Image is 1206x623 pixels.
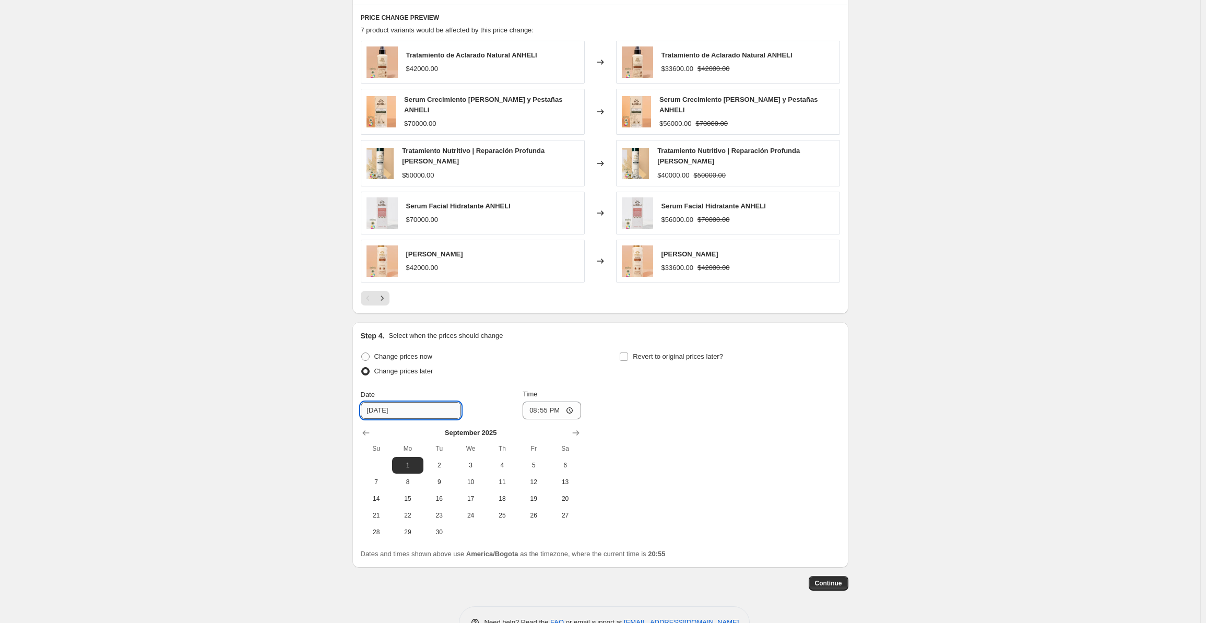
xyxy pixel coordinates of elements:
button: Tuesday September 30 2025 [423,524,455,540]
span: Tratamiento de Aclarado Natural ANHELI [661,51,793,59]
span: Sa [553,444,576,453]
strike: $50000.00 [694,170,726,181]
th: Saturday [549,440,581,457]
button: Tuesday September 9 2025 [423,474,455,490]
button: Sunday September 21 2025 [361,507,392,524]
span: 1 [396,461,419,469]
button: Friday September 19 2025 [518,490,549,507]
span: 21 [365,511,388,520]
p: Select when the prices should change [388,331,503,341]
span: Change prices now [374,352,432,360]
button: Monday September 8 2025 [392,474,423,490]
img: Serum_Facial_Hidratante_ANHELI_1_80x.webp [622,197,653,229]
span: [PERSON_NAME] [661,250,718,258]
span: Revert to original prices later? [633,352,723,360]
span: 15 [396,495,419,503]
button: Thursday September 25 2025 [487,507,518,524]
button: Friday September 5 2025 [518,457,549,474]
span: Su [365,444,388,453]
th: Sunday [361,440,392,457]
button: Saturday September 6 2025 [549,457,581,474]
img: Serum_Cejas_Y_Pesta_as_ANHELI_1_80x.webp [622,96,652,127]
span: Mo [396,444,419,453]
button: Wednesday September 3 2025 [455,457,486,474]
span: Fr [522,444,545,453]
span: Tu [428,444,451,453]
button: Tuesday September 2 2025 [423,457,455,474]
span: 4 [491,461,514,469]
img: Shampoo_Cabello_Claro_1_80x.webp [622,245,653,277]
span: Serum Crecimiento [PERSON_NAME] y Pestañas ANHELI [659,96,818,114]
button: Monday September 1 2025 [392,457,423,474]
span: Tratamiento Nutritivo | Reparación Profunda [PERSON_NAME] [657,147,800,165]
span: 22 [396,511,419,520]
span: 27 [553,511,576,520]
strike: $42000.00 [697,64,729,74]
span: 29 [396,528,419,536]
span: 18 [491,495,514,503]
div: $56000.00 [661,215,693,225]
div: $42000.00 [406,64,438,74]
span: Th [491,444,514,453]
span: 12 [522,478,545,486]
span: 7 product variants would be affected by this price change: [361,26,534,34]
span: 25 [491,511,514,520]
img: Tratamiento_Nutritivo_ANHELI_1_80x.webp [366,148,394,179]
button: Tuesday September 16 2025 [423,490,455,507]
span: 23 [428,511,451,520]
span: 13 [553,478,576,486]
span: 9 [428,478,451,486]
div: $50000.00 [402,170,434,181]
div: $70000.00 [404,119,436,129]
strike: $70000.00 [697,215,729,225]
span: 24 [459,511,482,520]
img: Serum_Cejas_Y_Pesta_as_ANHELI_1_80x.webp [366,96,396,127]
strike: $42000.00 [697,263,729,273]
strike: $70000.00 [695,119,727,129]
span: Serum Facial Hidratante ANHELI [661,202,766,210]
button: Friday September 26 2025 [518,507,549,524]
img: Tratamiento_Nutritivo_ANHELI_1_80x.webp [622,148,649,179]
div: $70000.00 [406,215,438,225]
span: 28 [365,528,388,536]
div: $33600.00 [661,263,693,273]
button: Sunday September 7 2025 [361,474,392,490]
span: 7 [365,478,388,486]
button: Saturday September 13 2025 [549,474,581,490]
input: 8/31/2025 [361,402,461,419]
span: 16 [428,495,451,503]
span: Tratamiento Nutritivo | Reparación Profunda [PERSON_NAME] [402,147,545,165]
img: Tratamiento_de_Aclarado_Natural_Capilar_Cabello_ANHELI_1r_80x.webp [366,46,398,78]
span: 3 [459,461,482,469]
h6: PRICE CHANGE PREVIEW [361,14,840,22]
img: Shampoo_Cabello_Claro_1_80x.webp [366,245,398,277]
span: Time [523,390,537,398]
span: Serum Crecimiento [PERSON_NAME] y Pestañas ANHELI [404,96,562,114]
input: 12:00 [523,402,581,419]
button: Saturday September 27 2025 [549,507,581,524]
button: Thursday September 4 2025 [487,457,518,474]
span: Date [361,391,375,398]
button: Show next month, October 2025 [569,426,583,440]
span: 6 [553,461,576,469]
button: Thursday September 18 2025 [487,490,518,507]
span: Tratamiento de Aclarado Natural ANHELI [406,51,537,59]
button: Show previous month, August 2025 [359,426,373,440]
button: Wednesday September 17 2025 [455,490,486,507]
span: 2 [428,461,451,469]
img: Tratamiento_de_Aclarado_Natural_Capilar_Cabello_ANHELI_1r_80x.webp [622,46,653,78]
h2: Step 4. [361,331,385,341]
span: 19 [522,495,545,503]
div: $40000.00 [657,170,689,181]
img: Serum_Facial_Hidratante_ANHELI_1_80x.webp [366,197,398,229]
th: Wednesday [455,440,486,457]
button: Sunday September 28 2025 [361,524,392,540]
span: 10 [459,478,482,486]
span: 26 [522,511,545,520]
div: $42000.00 [406,263,438,273]
button: Monday September 29 2025 [392,524,423,540]
button: Tuesday September 23 2025 [423,507,455,524]
th: Friday [518,440,549,457]
span: Continue [815,579,842,587]
div: $56000.00 [659,119,691,129]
